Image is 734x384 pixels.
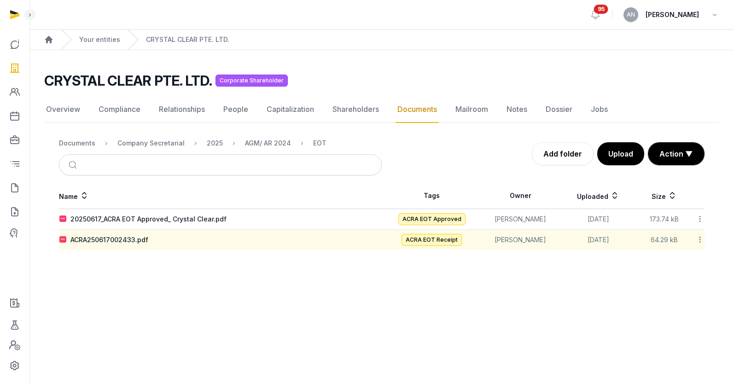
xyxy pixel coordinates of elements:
[59,139,95,148] div: Documents
[588,236,609,244] span: [DATE]
[482,230,559,250] td: [PERSON_NAME]
[588,215,609,223] span: [DATE]
[627,12,635,17] span: AN
[313,139,326,148] div: EOT
[59,236,67,244] img: pdf.svg
[63,155,85,175] button: Submit
[532,142,594,165] a: Add folder
[638,183,691,209] th: Size
[638,230,691,250] td: 64.29 kB
[454,96,490,123] a: Mailroom
[398,213,466,225] span: ACRA EOT Approved
[221,96,250,123] a: People
[216,75,288,87] span: Corporate Shareholder
[331,96,381,123] a: Shareholders
[44,72,212,89] h2: CRYSTAL CLEAR PTE. LTD.
[117,139,185,148] div: Company Secretarial
[482,183,559,209] th: Owner
[559,183,637,209] th: Uploaded
[402,234,462,246] span: ACRA EOT Receipt
[396,96,439,123] a: Documents
[207,139,223,148] div: 2025
[97,96,142,123] a: Compliance
[638,209,691,230] td: 173.74 kB
[544,96,574,123] a: Dossier
[59,183,382,209] th: Name
[79,35,120,44] a: Your entities
[44,96,719,123] nav: Tabs
[265,96,316,123] a: Capitalization
[505,96,529,123] a: Notes
[157,96,207,123] a: Relationships
[594,5,608,14] span: 95
[59,132,382,154] nav: Breadcrumb
[597,142,644,165] button: Upload
[648,143,704,165] button: Action ▼
[646,9,699,20] span: [PERSON_NAME]
[589,96,610,123] a: Jobs
[59,215,67,223] img: pdf.svg
[70,235,148,244] div: ACRA250617002433.pdf
[146,35,229,44] a: CRYSTAL CLEAR PTE. LTD.
[245,139,291,148] div: AGM/ AR 2024
[29,29,734,50] nav: Breadcrumb
[482,209,559,230] td: [PERSON_NAME]
[70,215,227,224] div: 20250617_ACRA EOT Approved_ Crystal Clear.pdf
[623,7,638,22] button: AN
[382,183,482,209] th: Tags
[44,96,82,123] a: Overview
